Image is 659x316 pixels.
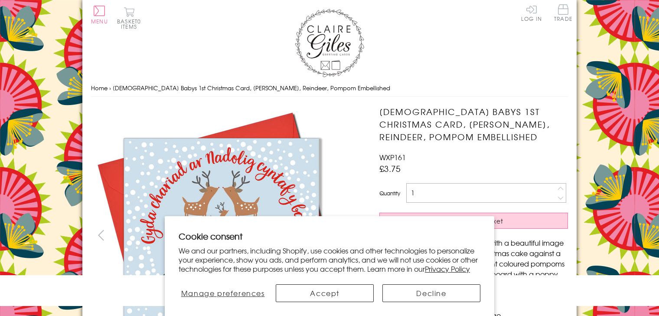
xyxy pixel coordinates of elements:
[109,84,111,92] span: ›
[91,84,108,92] a: Home
[379,105,568,143] h1: [DEMOGRAPHIC_DATA] Babys 1st Christmas Card, [PERSON_NAME], Reindeer, Pompom Embellished
[379,162,401,174] span: £3.75
[295,9,364,77] img: Claire Giles Greetings Cards
[91,17,108,25] span: Menu
[276,284,374,302] button: Accept
[382,284,480,302] button: Decline
[113,84,390,92] span: [DEMOGRAPHIC_DATA] Babys 1st Christmas Card, [PERSON_NAME], Reindeer, Pompom Embellished
[554,4,572,21] span: Trade
[91,6,108,24] button: Menu
[362,105,622,314] img: Welsh Babys 1st Christmas Card, Nadolig Llawen, Reindeer, Pompom Embellished
[179,230,480,242] h2: Cookie consent
[179,246,480,273] p: We and our partners, including Shopify, use cookies and other technologies to personalize your ex...
[521,4,542,21] a: Log In
[91,225,111,245] button: prev
[554,4,572,23] a: Trade
[379,189,400,197] label: Quantity
[379,152,406,162] span: WXP161
[117,7,141,29] button: Basket0 items
[425,263,470,274] a: Privacy Policy
[91,79,568,97] nav: breadcrumbs
[379,213,568,229] button: Add to Basket
[121,17,141,30] span: 0 items
[179,284,267,302] button: Manage preferences
[181,288,265,298] span: Manage preferences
